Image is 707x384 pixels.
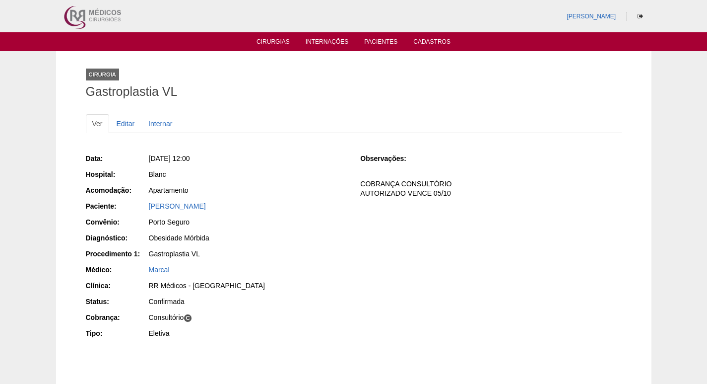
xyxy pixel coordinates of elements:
[86,297,148,307] div: Status:
[360,179,621,198] p: COBRANÇA CONSULTÓRIO AUTORIZADO VENCE 05/10
[86,85,622,98] h1: Gastroplastia VL
[149,312,347,322] div: Consultório
[149,297,347,307] div: Confirmada
[149,154,190,162] span: [DATE] 12:00
[142,114,179,133] a: Internar
[257,38,290,48] a: Cirurgias
[149,266,170,274] a: Marcal
[86,69,119,80] div: Cirurgia
[149,328,347,338] div: Eletiva
[184,314,192,322] span: C
[86,185,148,195] div: Acomodação:
[86,201,148,211] div: Paciente:
[86,233,148,243] div: Diagnóstico:
[149,249,347,259] div: Gastroplastia VL
[86,249,148,259] div: Procedimento 1:
[86,169,148,179] div: Hospital:
[149,217,347,227] div: Porto Seguro
[360,154,422,163] div: Observações:
[86,217,148,227] div: Convênio:
[567,13,616,20] a: [PERSON_NAME]
[86,265,148,275] div: Médico:
[149,233,347,243] div: Obesidade Mórbida
[364,38,397,48] a: Pacientes
[86,114,109,133] a: Ver
[149,185,347,195] div: Apartamento
[86,154,148,163] div: Data:
[86,328,148,338] div: Tipo:
[86,281,148,291] div: Clínica:
[149,202,206,210] a: [PERSON_NAME]
[413,38,450,48] a: Cadastros
[149,281,347,291] div: RR Médicos - [GEOGRAPHIC_DATA]
[86,312,148,322] div: Cobrança:
[638,13,643,19] i: Sair
[306,38,349,48] a: Internações
[110,114,141,133] a: Editar
[149,169,347,179] div: Blanc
